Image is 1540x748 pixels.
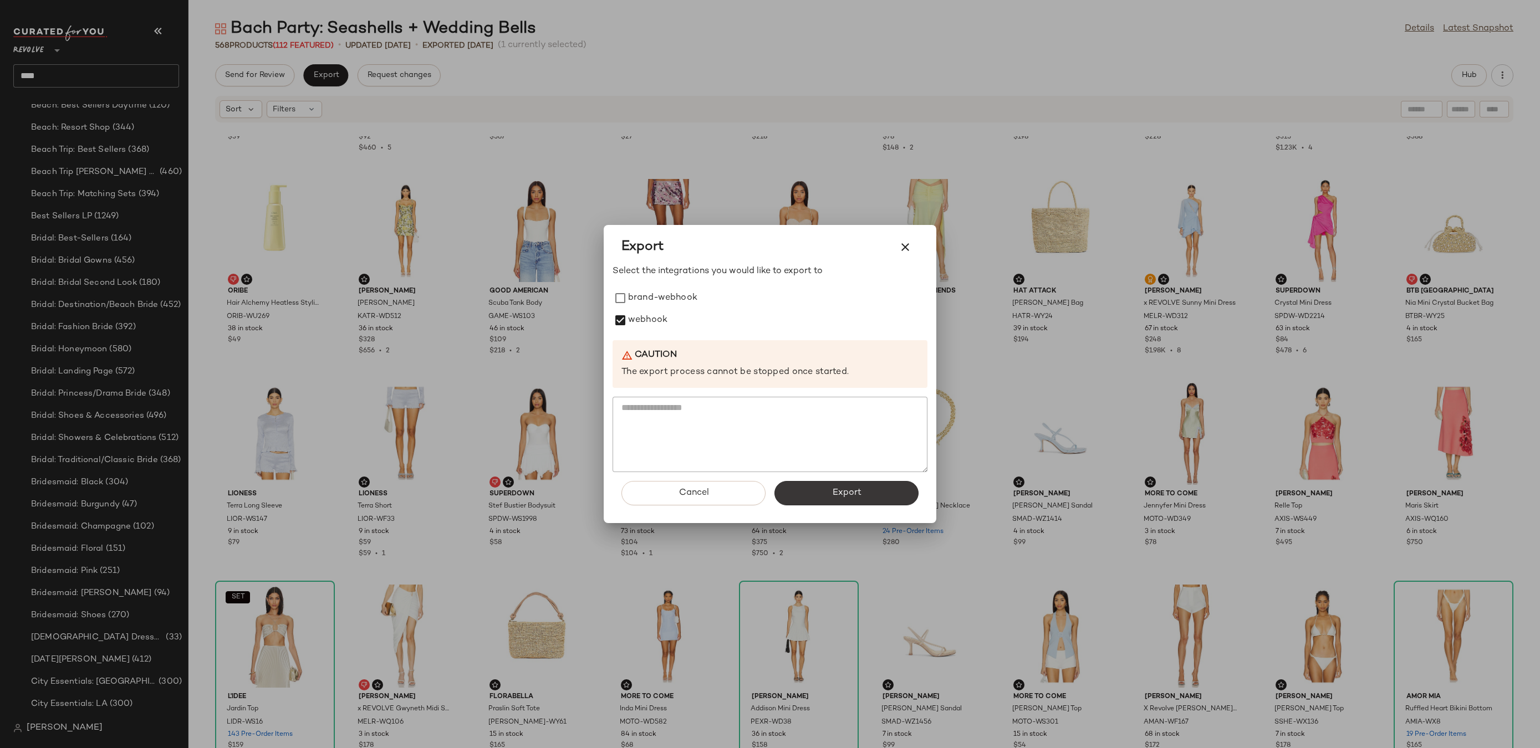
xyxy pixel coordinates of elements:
button: Cancel [621,481,766,505]
label: brand-webhook [628,287,697,309]
span: Export [832,488,861,498]
span: Cancel [678,488,708,498]
b: Caution [635,349,677,362]
label: webhook [628,309,667,331]
p: The export process cannot be stopped once started. [621,366,919,379]
p: Select the integrations you would like to export to [613,265,927,278]
span: Export [621,238,664,256]
button: Export [774,481,919,505]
